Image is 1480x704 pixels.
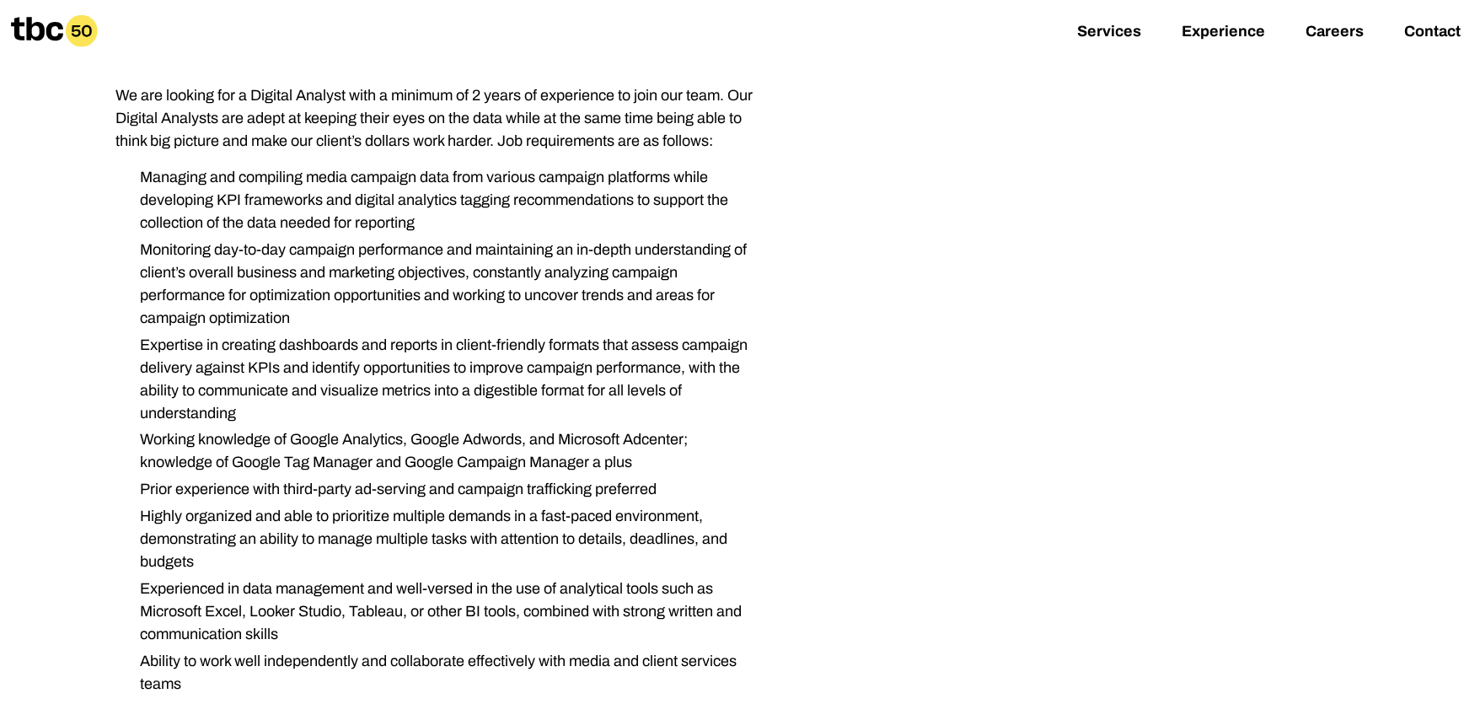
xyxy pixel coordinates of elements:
[126,239,763,330] li: Monitoring day-to-day campaign performance and maintaining an in-depth understanding of client’s ...
[126,505,763,573] li: Highly organized and able to prioritize multiple demands in a fast-paced environment, demonstrati...
[1077,23,1141,43] a: Services
[1306,23,1364,43] a: Careers
[126,334,763,425] li: Expertise in creating dashboards and reports in client-friendly formats that assess campaign deli...
[1182,23,1265,43] a: Experience
[126,578,763,646] li: Experienced in data management and well-versed in the use of analytical tools such as Microsoft E...
[1404,23,1461,43] a: Contact
[126,650,763,696] li: Ability to work well independently and collaborate effectively with media and client services teams
[126,428,763,474] li: Working knowledge of Google Analytics, Google Adwords, and Microsoft Adcenter; knowledge of Googl...
[115,84,763,153] p: We are looking for a Digital Analyst with a minimum of 2 years of experience to join our team. Ou...
[126,166,763,234] li: Managing and compiling media campaign data from various campaign platforms while developing KPI f...
[126,478,763,501] li: Prior experience with third-party ad-serving and campaign trafficking preferred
